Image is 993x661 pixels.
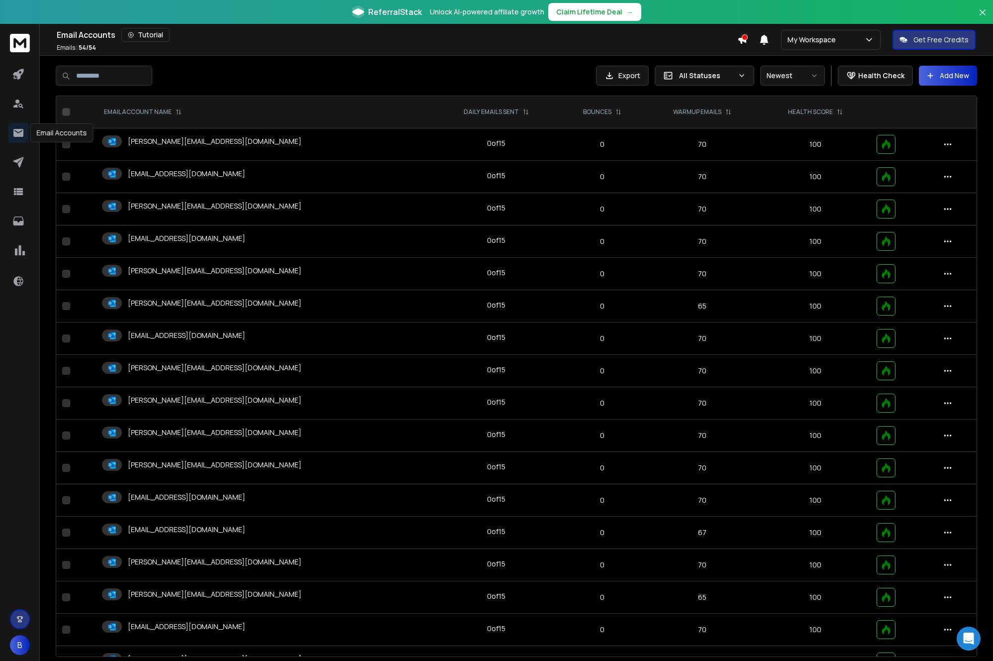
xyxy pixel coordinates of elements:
button: Get Free Credits [893,30,976,50]
div: 0 of 15 [487,268,505,278]
div: 0 of 15 [487,527,505,537]
p: 0 [566,269,638,279]
p: All Statuses [679,71,734,81]
p: BOUNCES [583,108,611,116]
td: 100 [760,323,871,355]
div: 0 of 15 [487,462,505,472]
div: 0 of 15 [487,397,505,407]
p: WARMUP EMAILS [673,108,721,116]
p: [PERSON_NAME][EMAIL_ADDRESS][DOMAIN_NAME] [128,136,301,146]
td: 100 [760,549,871,581]
div: 0 of 15 [487,235,505,245]
div: Email Accounts [57,28,737,42]
td: 70 [644,128,760,161]
p: 0 [566,398,638,408]
p: 0 [566,139,638,149]
p: 0 [566,333,638,343]
p: [PERSON_NAME][EMAIL_ADDRESS][DOMAIN_NAME] [128,266,301,276]
p: Health Check [858,71,904,81]
button: Claim Lifetime Deal→ [548,3,641,21]
td: 70 [644,323,760,355]
td: 100 [760,420,871,452]
span: → [626,7,633,17]
td: 70 [644,258,760,290]
p: Unlock AI-powered affiliate growth [430,7,544,17]
td: 70 [644,549,760,581]
button: B [10,635,30,655]
td: 100 [760,225,871,258]
p: [EMAIL_ADDRESS][DOMAIN_NAME] [128,330,245,340]
div: 0 of 15 [487,138,505,148]
p: [EMAIL_ADDRESS][DOMAIN_NAME] [128,525,245,535]
td: 100 [760,193,871,225]
div: 0 of 15 [487,591,505,601]
p: 0 [566,204,638,214]
td: 100 [760,581,871,614]
td: 100 [760,161,871,193]
p: 0 [566,592,638,602]
div: Email Accounts [30,123,94,142]
p: HEALTH SCORE [788,108,833,116]
td: 65 [644,581,760,614]
div: 0 of 15 [487,171,505,181]
div: EMAIL ACCOUNT NAME [104,108,182,116]
p: [PERSON_NAME][EMAIL_ADDRESS][DOMAIN_NAME] [128,460,301,470]
td: 100 [760,387,871,420]
td: 70 [644,420,760,452]
td: 67 [644,517,760,549]
p: [PERSON_NAME][EMAIL_ADDRESS][DOMAIN_NAME] [128,557,301,567]
p: [EMAIL_ADDRESS][DOMAIN_NAME] [128,233,245,243]
td: 65 [644,290,760,323]
p: Emails : [57,44,96,52]
p: [EMAIL_ADDRESS][DOMAIN_NAME] [128,492,245,502]
p: [PERSON_NAME][EMAIL_ADDRESS][DOMAIN_NAME] [128,395,301,405]
button: Health Check [838,66,913,86]
td: 100 [760,355,871,387]
td: 70 [644,484,760,517]
p: 0 [566,236,638,246]
p: [EMAIL_ADDRESS][DOMAIN_NAME] [128,169,245,179]
button: Add New [919,66,977,86]
div: 0 of 15 [487,430,505,440]
div: Open Intercom Messenger [957,627,981,651]
td: 100 [760,517,871,549]
p: Get Free Credits [913,35,969,45]
p: 0 [566,560,638,570]
p: 0 [566,172,638,182]
p: DAILY EMAILS SENT [464,108,519,116]
div: 0 of 15 [487,624,505,634]
td: 100 [760,290,871,323]
td: 100 [760,452,871,484]
td: 100 [760,614,871,646]
td: 70 [644,225,760,258]
td: 70 [644,614,760,646]
p: 0 [566,625,638,635]
td: 100 [760,128,871,161]
button: Newest [760,66,825,86]
span: ReferralStack [368,6,422,18]
p: [PERSON_NAME][EMAIL_ADDRESS][DOMAIN_NAME] [128,589,301,599]
p: [EMAIL_ADDRESS][DOMAIN_NAME] [128,622,245,632]
div: 0 of 15 [487,300,505,310]
td: 70 [644,355,760,387]
p: [PERSON_NAME][EMAIL_ADDRESS][DOMAIN_NAME] [128,201,301,211]
p: [PERSON_NAME][EMAIL_ADDRESS][DOMAIN_NAME] [128,428,301,438]
button: Close banner [976,6,989,30]
div: 0 of 15 [487,559,505,569]
p: [PERSON_NAME][EMAIL_ADDRESS][DOMAIN_NAME] [128,298,301,308]
button: Export [596,66,649,86]
p: My Workspace [788,35,840,45]
div: 0 of 15 [487,203,505,213]
p: 0 [566,463,638,473]
p: 0 [566,431,638,441]
td: 70 [644,161,760,193]
td: 100 [760,484,871,517]
td: 70 [644,452,760,484]
button: Tutorial [121,28,170,42]
td: 70 [644,193,760,225]
p: 0 [566,301,638,311]
p: [PERSON_NAME][EMAIL_ADDRESS][DOMAIN_NAME] [128,363,301,373]
p: 0 [566,528,638,538]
